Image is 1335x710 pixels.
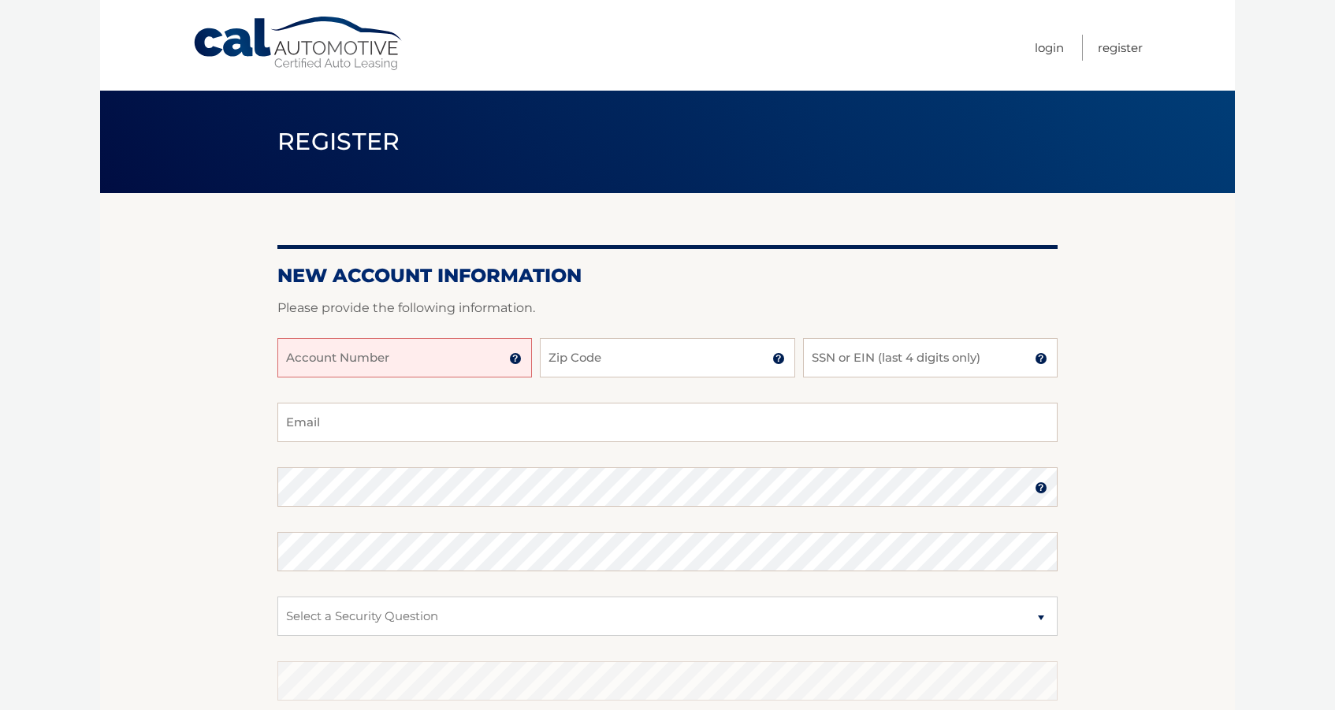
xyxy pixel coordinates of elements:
img: tooltip.svg [1035,481,1047,494]
img: tooltip.svg [1035,352,1047,365]
p: Please provide the following information. [277,297,1058,319]
span: Register [277,127,400,156]
img: tooltip.svg [509,352,522,365]
input: SSN or EIN (last 4 digits only) [803,338,1058,377]
input: Zip Code [540,338,794,377]
img: tooltip.svg [772,352,785,365]
h2: New Account Information [277,264,1058,288]
a: Login [1035,35,1064,61]
input: Account Number [277,338,532,377]
a: Cal Automotive [192,16,405,72]
a: Register [1098,35,1143,61]
input: Email [277,403,1058,442]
